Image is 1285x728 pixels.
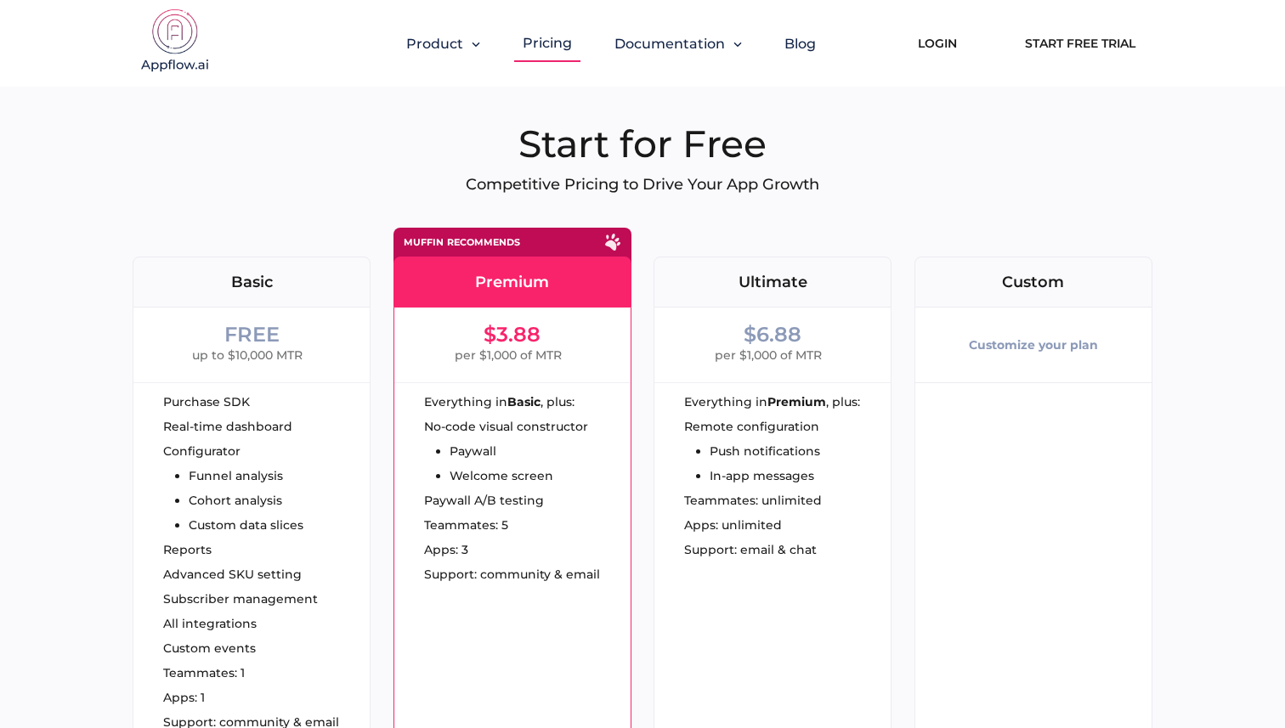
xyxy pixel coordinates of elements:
[424,544,468,556] span: Apps: 3
[163,716,339,728] span: Support: community & email
[133,121,1152,166] h1: Start for Free
[406,36,463,52] span: Product
[189,470,303,482] li: Funnel analysis
[133,8,218,76] img: appflow.ai-logo
[767,396,826,408] strong: Premium
[654,274,891,290] div: Ultimate
[710,470,820,482] li: In-app messages
[163,420,292,432] span: Real-time dashboard
[614,36,742,52] button: Documentation
[163,396,250,408] span: Purchase SDK
[163,618,257,629] span: All integrations
[424,568,600,580] span: Support: community & email
[163,593,318,605] span: Subscriber management
[424,519,508,531] span: Teammates: 5
[189,519,303,531] li: Custom data slices
[424,494,544,506] span: Paywall A/B testing
[892,25,982,62] a: Login
[614,36,725,52] span: Documentation
[424,420,588,482] ul: No-code visual constructor
[163,544,212,556] span: Reports
[424,396,631,408] div: Everything in , plus:
[715,345,822,365] span: per $1,000 of MTR
[507,396,541,408] strong: Basic
[484,324,541,345] div: $3.88
[133,274,370,290] div: Basic
[784,36,816,52] a: Blog
[224,324,280,345] div: FREE
[163,667,245,679] span: Teammates: 1
[192,345,303,365] span: up to $10,000 MTR
[1008,25,1152,62] a: Start Free Trial
[450,445,588,457] li: Paywall
[404,238,520,247] div: Muffin recommends
[684,420,820,482] ul: Remote configuration
[455,345,562,365] span: per $1,000 of MTR
[915,274,1152,290] div: Custom
[684,396,891,408] div: Everything in , plus:
[163,568,302,580] span: Advanced SKU setting
[684,494,822,506] span: Teammates: unlimited
[450,470,588,482] li: Welcome screen
[406,36,480,52] button: Product
[189,494,303,506] li: Cohort analysis
[969,324,1098,365] div: Customize your plan
[684,519,782,531] span: Apps: unlimited
[163,642,256,654] span: Custom events
[684,544,817,556] span: Support: email & chat
[163,445,303,531] ul: Configurator
[163,691,205,703] span: Apps: 1
[744,324,801,345] div: $6.88
[523,35,572,51] a: Pricing
[710,445,820,457] li: Push notifications
[133,175,1152,194] p: Competitive Pricing to Drive Your App Growth
[394,274,631,290] div: Premium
